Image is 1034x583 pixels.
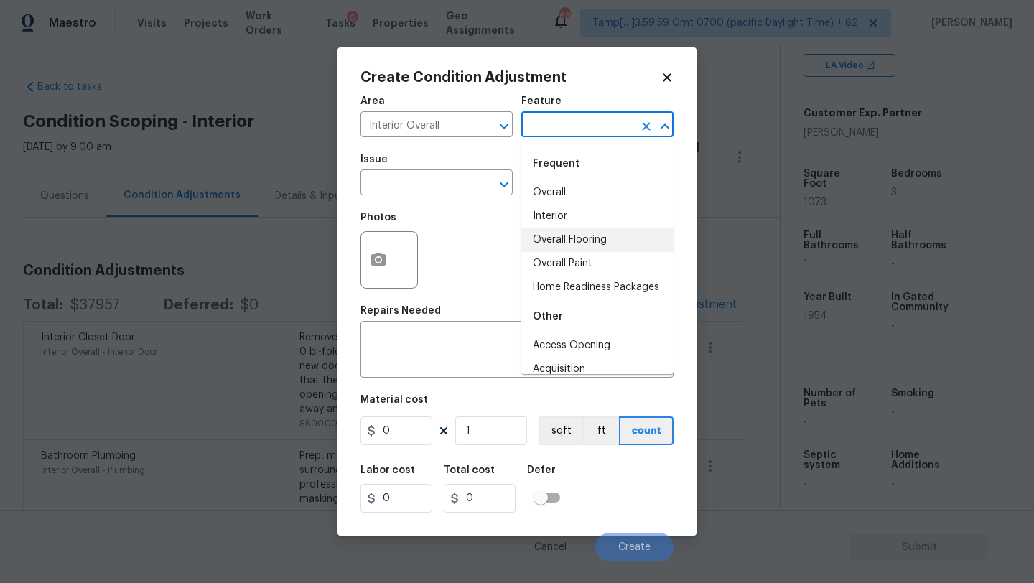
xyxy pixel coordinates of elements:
li: Access Opening [521,334,674,358]
h2: Create Condition Adjustment [360,70,661,85]
button: ft [583,416,619,445]
h5: Issue [360,154,388,164]
button: Close [655,116,675,136]
li: Interior [521,205,674,228]
button: Open [494,116,514,136]
span: Create [618,542,651,553]
h5: Area [360,96,385,106]
li: Overall [521,181,674,205]
button: Create [595,533,674,561]
h5: Defer [527,465,556,475]
h5: Photos [360,213,396,223]
button: Open [494,174,514,195]
button: Clear [636,116,656,136]
li: Acquisition [521,358,674,381]
div: Frequent [521,146,674,181]
li: Overall Paint [521,252,674,276]
button: count [619,416,674,445]
span: Cancel [534,542,567,553]
li: Home Readiness Packages [521,276,674,299]
h5: Total cost [444,465,495,475]
button: Cancel [511,533,590,561]
h5: Feature [521,96,562,106]
h5: Labor cost [360,465,415,475]
h5: Material cost [360,395,428,405]
button: sqft [539,416,583,445]
li: Overall Flooring [521,228,674,252]
div: Other [521,299,674,334]
h5: Repairs Needed [360,306,441,316]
